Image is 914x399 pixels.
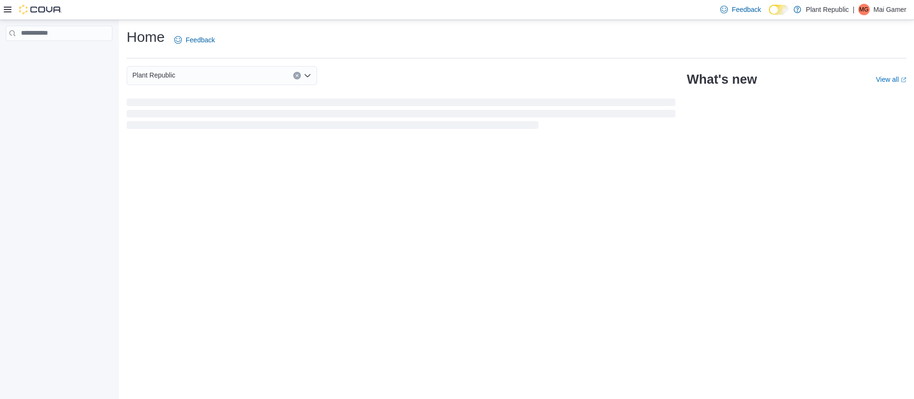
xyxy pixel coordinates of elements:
[901,77,906,83] svg: External link
[19,5,62,14] img: Cova
[858,4,870,15] div: Mai Gamer
[769,5,789,15] input: Dark Mode
[874,4,906,15] p: Mai Gamer
[6,43,112,66] nav: Complex example
[806,4,849,15] p: Plant Republic
[732,5,761,14] span: Feedback
[127,100,676,131] span: Loading
[132,69,175,81] span: Plant Republic
[293,72,301,79] button: Clear input
[853,4,854,15] p: |
[127,28,165,47] h1: Home
[186,35,215,45] span: Feedback
[304,72,311,79] button: Open list of options
[170,30,219,49] a: Feedback
[687,72,757,87] h2: What's new
[859,4,868,15] span: MG
[876,76,906,83] a: View allExternal link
